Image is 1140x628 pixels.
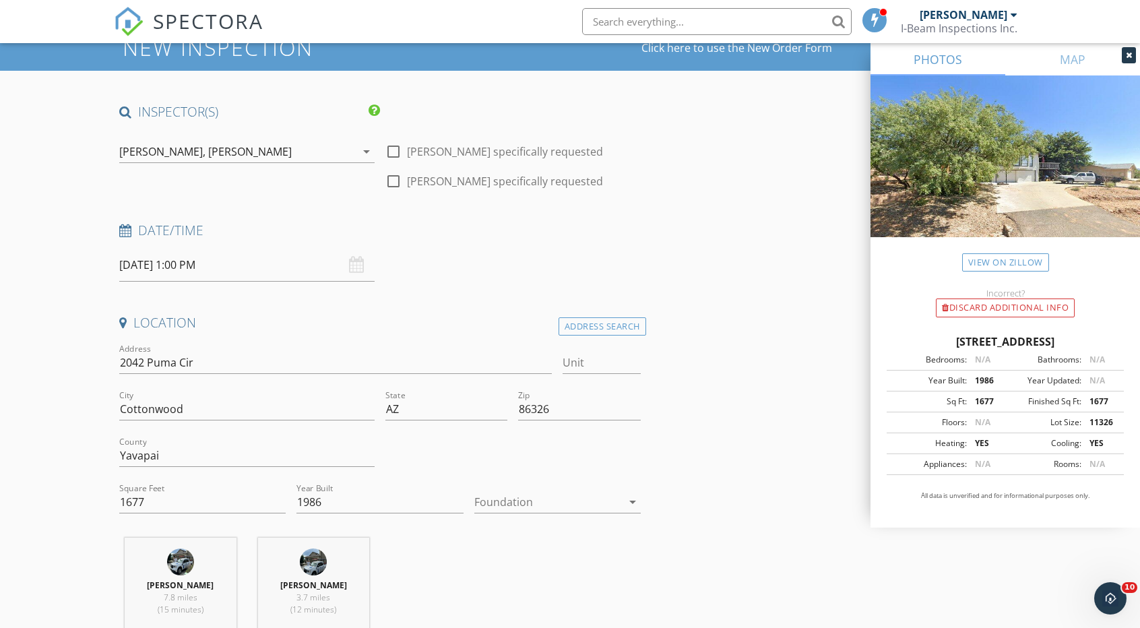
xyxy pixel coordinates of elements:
[1005,375,1081,387] div: Year Updated:
[870,75,1140,270] img: streetview
[290,604,336,615] span: (12 minutes)
[962,253,1049,272] a: View on Zillow
[167,548,194,575] img: img_2871.jpg
[1094,582,1127,615] iframe: Intercom live chat
[147,579,214,591] strong: [PERSON_NAME]
[1005,416,1081,429] div: Lot Size:
[407,175,603,188] label: [PERSON_NAME] specifically requested
[164,592,197,603] span: 7.8 miles
[119,222,641,239] h4: Date/Time
[891,375,967,387] div: Year Built:
[901,22,1017,35] div: I-Beam Inspections Inc.
[153,7,263,35] span: SPECTORA
[891,416,967,429] div: Floors:
[967,375,1005,387] div: 1986
[1089,458,1105,470] span: N/A
[1089,375,1105,386] span: N/A
[891,396,967,408] div: Sq Ft:
[887,491,1124,501] p: All data is unverified and for informational purposes only.
[114,18,263,46] a: SPECTORA
[300,548,327,575] img: img_2873.jpg
[887,334,1124,350] div: [STREET_ADDRESS]
[358,144,375,160] i: arrow_drop_down
[967,396,1005,408] div: 1677
[891,458,967,470] div: Appliances:
[1005,43,1140,75] a: MAP
[975,458,990,470] span: N/A
[920,8,1007,22] div: [PERSON_NAME]
[582,8,852,35] input: Search everything...
[870,288,1140,299] div: Incorrect?
[1081,437,1120,449] div: YES
[891,437,967,449] div: Heating:
[296,592,330,603] span: 3.7 miles
[891,354,967,366] div: Bedrooms:
[975,354,990,365] span: N/A
[975,416,990,428] span: N/A
[1089,354,1105,365] span: N/A
[559,317,646,336] div: Address Search
[1005,396,1081,408] div: Finished Sq Ft:
[1081,416,1120,429] div: 11326
[1081,396,1120,408] div: 1677
[280,579,347,591] strong: [PERSON_NAME]
[936,299,1075,317] div: Discard Additional info
[119,249,375,282] input: Select date
[1122,582,1137,593] span: 10
[641,42,832,53] a: Click here to use the New Order Form
[114,7,144,36] img: The Best Home Inspection Software - Spectora
[1005,354,1081,366] div: Bathrooms:
[1005,458,1081,470] div: Rooms:
[123,36,421,59] h1: New Inspection
[407,145,603,158] label: [PERSON_NAME] specifically requested
[1005,437,1081,449] div: Cooling:
[208,146,292,158] div: [PERSON_NAME]
[967,437,1005,449] div: YES
[119,103,380,121] h4: INSPECTOR(S)
[625,494,641,510] i: arrow_drop_down
[870,43,1005,75] a: PHOTOS
[119,146,205,158] div: [PERSON_NAME],
[158,604,203,615] span: (15 minutes)
[119,314,641,332] h4: Location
